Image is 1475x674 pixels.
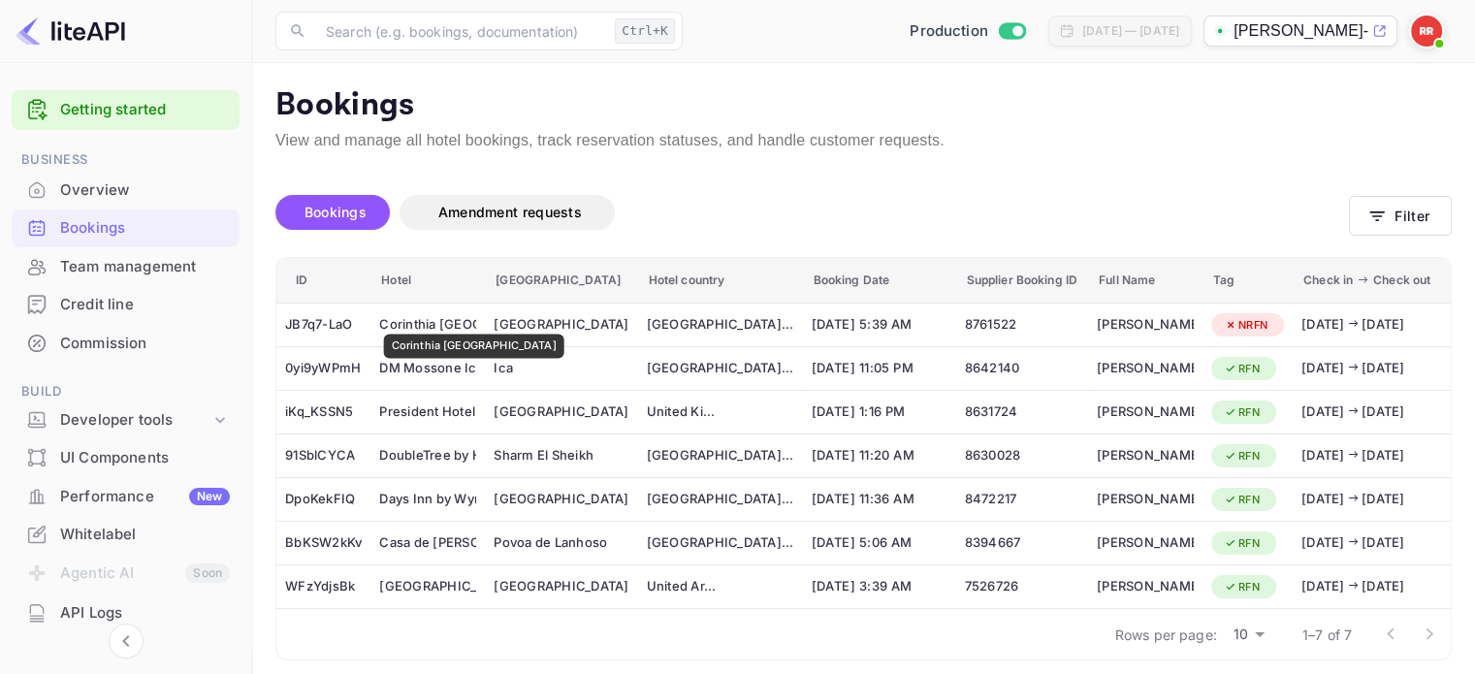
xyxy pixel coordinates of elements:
div: Canada [647,484,794,515]
div: JB7q7-LaO [285,309,362,340]
div: 8631724 [965,397,1079,428]
p: View and manage all hotel bookings, track reservation statuses, and handle customer requests. [275,129,1452,152]
img: LiteAPI logo [16,16,125,47]
div: 91SblCYCA [285,440,362,471]
div: PerformanceNew [12,478,240,516]
div: [DATE] [DATE] [1301,359,1466,378]
div: Getting started [12,90,240,130]
span: [DATE] 1:16 PM [812,401,947,423]
div: Bookings [60,217,230,240]
span: [DATE] 5:06 AM [812,532,947,554]
div: iKq_KSSN5 [285,397,362,428]
div: [DATE] [DATE] [1301,533,1466,553]
div: Team management [12,248,240,286]
div: Ica [494,353,628,384]
div: [DATE] [DATE] [1301,402,1466,422]
div: Hungary [647,309,794,340]
span: Amendment requests [438,204,582,220]
div: Ron Ramanan [1097,353,1194,384]
div: [GEOGRAPHIC_DATA] ... [647,490,794,509]
div: [DATE] [DATE] [1301,446,1466,465]
div: Overview [12,172,240,209]
div: [GEOGRAPHIC_DATA] ... [647,446,794,465]
div: 7526726 [965,571,1079,602]
a: Whitelabel [12,516,240,552]
img: Ron Ramanan [1411,16,1442,47]
div: United Ki ... [647,402,794,422]
div: Portugal [647,528,794,559]
span: [DATE] 5:39 AM [812,314,947,336]
div: Hues Boutique Hotel [379,571,476,602]
div: 8642140 [965,353,1079,384]
div: London [494,397,628,428]
span: [DATE] 11:05 PM [812,358,947,379]
p: 1–7 of 7 [1302,625,1352,645]
div: 10 [1225,621,1271,649]
div: RFN [1211,357,1272,381]
div: UI Components [12,439,240,477]
th: Booking Date [803,258,956,304]
span: [DATE] 3:39 AM [812,576,947,597]
p: Rows per page: [1115,625,1217,645]
div: RFN [1211,488,1272,512]
div: Commission [60,333,230,355]
div: Credit line [60,294,230,316]
div: API Logs [12,594,240,632]
div: Egypt [647,440,794,471]
div: Peru [647,353,794,384]
div: Bookings [12,209,240,247]
div: Ica [494,359,628,378]
div: Credit line [12,286,240,324]
div: [GEOGRAPHIC_DATA] ... [647,533,794,553]
div: Ron Ramanan [1097,397,1194,428]
div: DoubleTree by Hilton Sharm El Sheikh - Sharks Bay Resort [379,440,476,471]
th: ID [276,258,370,304]
div: Povoa de Lanhoso [494,533,628,553]
th: Supplier Booking ID [956,258,1088,304]
th: Tag [1202,258,1293,304]
div: account-settings tabs [275,195,1349,230]
div: Developer tools [12,403,240,437]
div: Switch to Sandbox mode [902,20,1033,43]
span: [DATE] 11:36 AM [812,489,947,510]
div: Ctrl+K [615,18,675,44]
div: Budapest [494,309,628,340]
div: New [189,488,230,505]
div: United Kingdom of Great Britain and Northern Ireland [647,397,794,428]
div: [DATE] [DATE] [1301,315,1466,335]
div: UI Components [60,447,230,469]
div: Dubai [494,571,628,602]
span: Check in Check out [1303,269,1464,292]
div: 0yi9yWPmH [285,353,362,384]
a: API Logs [12,594,240,630]
div: API Logs [60,602,230,625]
button: Collapse navigation [109,624,144,658]
div: Developer tools [60,409,210,432]
div: Sharm El Sheikh [494,446,628,465]
div: Povoa de Lanhoso [494,528,628,559]
span: Production [910,20,988,43]
div: NRFN [1211,313,1280,337]
div: Ron Ramanan [1097,484,1194,515]
div: [DATE] [DATE] [1301,490,1466,509]
a: Team management [12,248,240,284]
div: Overview [60,179,230,202]
span: Business [12,149,240,171]
a: Commission [12,325,240,361]
div: Sharm El Sheikh [494,440,628,471]
div: Team management [60,256,230,278]
span: Build [12,381,240,402]
p: [PERSON_NAME]-d2h21.nuit... [1234,19,1368,43]
div: RFN [1211,531,1272,556]
div: 8630028 [965,440,1079,471]
div: 8472217 [965,484,1079,515]
div: Ron Ramanan [1097,571,1194,602]
div: Commission [12,325,240,363]
a: Overview [12,172,240,208]
span: Bookings [305,204,367,220]
div: 8761522 [965,309,1079,340]
div: [GEOGRAPHIC_DATA] ... [647,359,794,378]
div: Stony Plain [494,484,628,515]
th: Hotel country [638,258,803,304]
div: Ron Ramanan [1097,440,1194,471]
